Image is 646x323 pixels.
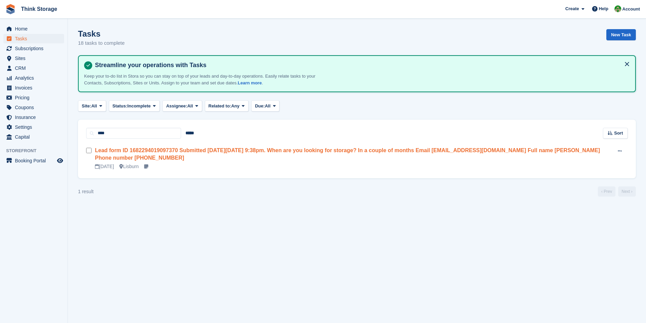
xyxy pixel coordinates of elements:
[15,113,56,122] span: Insurance
[238,80,262,85] a: Learn more
[614,5,621,12] img: Sarah Mackie
[265,103,271,109] span: All
[599,5,608,12] span: Help
[205,100,249,112] button: Related to: Any
[78,100,106,112] button: Site: All
[15,73,56,83] span: Analytics
[5,4,16,14] img: stora-icon-8386f47178a22dfd0bd8f6a31ec36ba5ce8667c1dd55bd0f319d3a0aa187defe.svg
[6,147,67,154] span: Storefront
[596,186,637,197] nav: Page
[598,186,615,197] a: Previous
[255,103,265,109] span: Due:
[95,147,600,161] a: Lead form ID 1682294019097370 Submitted [DATE][DATE] 9:38pm. When are you looking for storage? In...
[92,61,630,69] h4: Streamline your operations with Tasks
[3,103,64,112] a: menu
[166,103,187,109] span: Assignee:
[78,188,94,195] div: 1 result
[3,132,64,142] a: menu
[82,103,91,109] span: Site:
[119,163,139,170] div: Lisburn
[15,122,56,132] span: Settings
[622,6,640,13] span: Account
[3,24,64,34] a: menu
[78,29,125,38] h1: Tasks
[109,100,160,112] button: Status: Incomplete
[3,63,64,73] a: menu
[3,34,64,43] a: menu
[84,73,321,86] p: Keep your to-do list in Stora so you can stay on top of your leads and day-to-day operations. Eas...
[3,122,64,132] a: menu
[231,103,240,109] span: Any
[113,103,128,109] span: Status:
[3,73,64,83] a: menu
[3,113,64,122] a: menu
[3,93,64,102] a: menu
[251,100,279,112] button: Due: All
[209,103,231,109] span: Related to:
[128,103,151,109] span: Incomplete
[91,103,97,109] span: All
[565,5,579,12] span: Create
[15,83,56,93] span: Invoices
[56,157,64,165] a: Preview store
[3,54,64,63] a: menu
[614,130,623,137] span: Sort
[18,3,60,15] a: Think Storage
[15,132,56,142] span: Capital
[15,63,56,73] span: CRM
[606,29,636,40] a: New Task
[162,100,202,112] button: Assignee: All
[15,54,56,63] span: Sites
[15,93,56,102] span: Pricing
[78,39,125,47] p: 18 tasks to complete
[95,163,114,170] div: [DATE]
[15,103,56,112] span: Coupons
[15,24,56,34] span: Home
[3,44,64,53] a: menu
[15,34,56,43] span: Tasks
[618,186,636,197] a: Next
[3,156,64,165] a: menu
[15,44,56,53] span: Subscriptions
[15,156,56,165] span: Booking Portal
[187,103,193,109] span: All
[3,83,64,93] a: menu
